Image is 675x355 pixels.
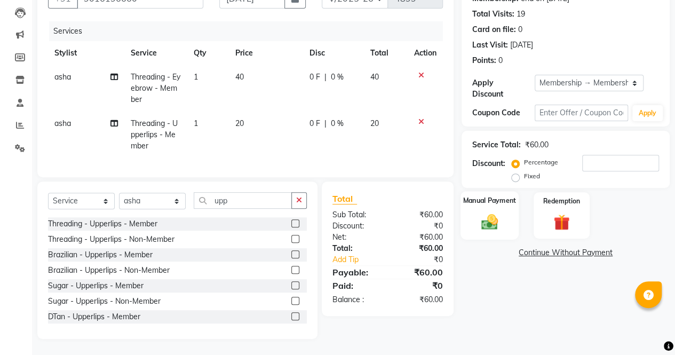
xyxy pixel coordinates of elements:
[632,105,663,121] button: Apply
[370,119,379,128] span: 20
[472,139,521,151] div: Service Total:
[387,266,451,279] div: ₹60.00
[324,279,388,292] div: Paid:
[476,212,503,231] img: _cash.svg
[324,72,327,83] span: |
[549,212,575,232] img: _gift.svg
[524,157,558,167] label: Percentage
[324,294,388,305] div: Balance :
[472,55,496,66] div: Points:
[324,254,398,265] a: Add Tip
[48,249,153,261] div: Brazilian - Upperlips - Member
[48,265,170,276] div: Brazilian - Upperlips - Non-Member
[387,209,451,220] div: ₹60.00
[472,107,535,119] div: Coupon Code
[229,41,303,65] th: Price
[48,41,124,65] th: Stylist
[387,243,451,254] div: ₹60.00
[387,279,451,292] div: ₹0
[510,40,533,51] div: [DATE]
[235,72,244,82] span: 40
[235,119,244,128] span: 20
[48,296,161,307] div: Sugar - Upperlips - Non-Member
[518,24,522,35] div: 0
[54,72,71,82] span: asha
[124,41,187,65] th: Service
[408,41,443,65] th: Action
[331,72,344,83] span: 0 %
[309,118,320,129] span: 0 F
[194,72,198,82] span: 1
[309,72,320,83] span: 0 F
[324,220,388,232] div: Discount:
[387,294,451,305] div: ₹60.00
[498,55,503,66] div: 0
[194,119,198,128] span: 1
[303,41,364,65] th: Disc
[472,24,516,35] div: Card on file:
[324,266,388,279] div: Payable:
[324,209,388,220] div: Sub Total:
[324,243,388,254] div: Total:
[324,118,327,129] span: |
[332,193,357,204] span: Total
[331,118,344,129] span: 0 %
[387,232,451,243] div: ₹60.00
[463,195,517,206] label: Manual Payment
[48,280,144,291] div: Sugar - Upperlips - Member
[48,311,140,322] div: DTan - Upperlips - Member
[464,247,668,258] a: Continue Without Payment
[543,196,580,206] label: Redemption
[194,192,292,209] input: Search or Scan
[525,139,549,151] div: ₹60.00
[364,41,408,65] th: Total
[472,77,535,100] div: Apply Discount
[472,158,505,169] div: Discount:
[324,232,388,243] div: Net:
[517,9,525,20] div: 19
[49,21,451,41] div: Services
[472,9,514,20] div: Total Visits:
[472,40,508,51] div: Last Visit:
[535,105,628,121] input: Enter Offer / Coupon Code
[398,254,451,265] div: ₹0
[387,220,451,232] div: ₹0
[370,72,379,82] span: 40
[131,72,180,104] span: Threading - Eyebrow - Member
[131,119,178,151] span: Threading - Upperlips - Member
[54,119,71,128] span: asha
[187,41,229,65] th: Qty
[48,218,157,230] div: Threading - Upperlips - Member
[48,234,174,245] div: Threading - Upperlips - Non-Member
[524,171,540,181] label: Fixed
